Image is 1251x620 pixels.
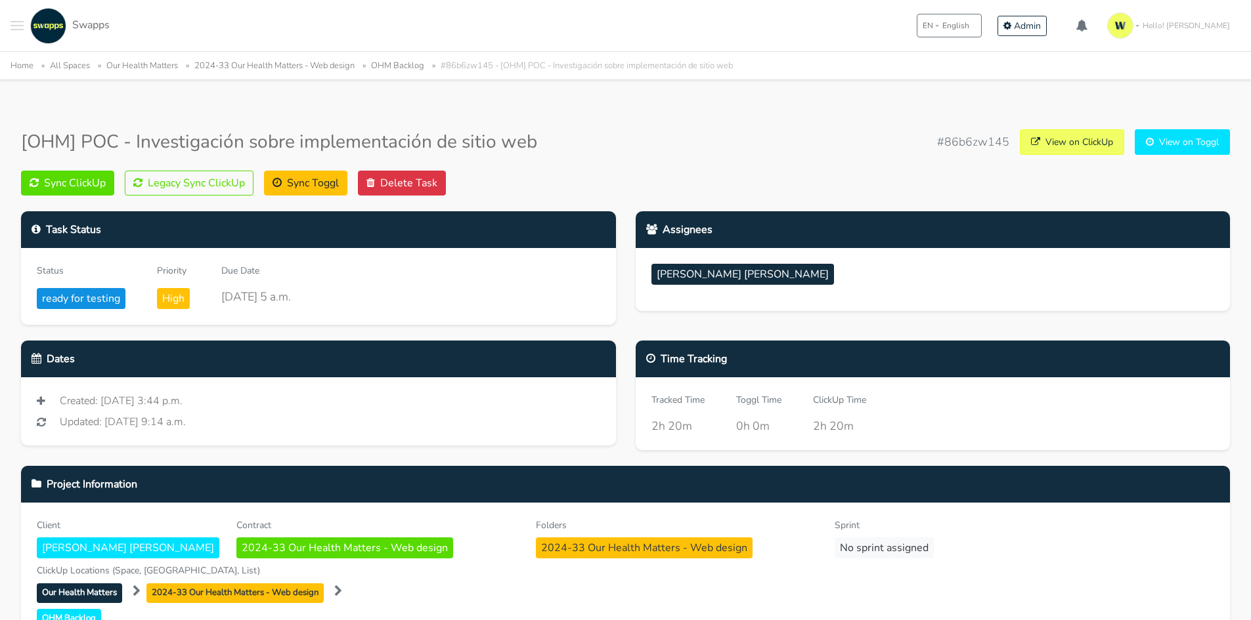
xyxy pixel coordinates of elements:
button: Sync Toggl [264,171,347,196]
a: Hello! [PERSON_NAME] [1102,7,1240,44]
span: Admin [1014,20,1041,32]
li: #86b6zw145 - [OHM] POC - Investigación sobre implementación de sitio web [427,58,733,73]
div: Assignees [636,211,1231,248]
a: 2024-33 Our Health Matters - Web design [236,539,458,555]
a: [PERSON_NAME] [PERSON_NAME] [37,539,225,555]
a: All Spaces [50,60,90,72]
button: Sync ClickUp [21,171,114,196]
span: Created: [DATE] 3:44 p.m. [60,393,183,409]
button: Toggle navigation menu [11,8,24,44]
span: Swapps [72,18,110,32]
img: swapps-linkedin-v2.jpg [30,8,66,44]
span: Our Health Matters [37,583,122,602]
div: 2h 20m [813,417,866,434]
span: 2024-33 Our Health Matters - Web design [536,537,753,558]
h3: [OHM] POC - Investigación sobre implementación de sitio web [21,131,537,154]
span: #86b6zw145 [937,133,1009,150]
span: ready for testing [37,288,125,309]
a: OHM Backlog [371,60,424,72]
div: Contract [236,518,516,532]
a: View on Toggl [1135,129,1230,155]
div: ClickUp Locations (Space, [GEOGRAPHIC_DATA], List) [37,564,416,577]
div: Status [37,264,125,278]
span: High [157,288,190,309]
div: Toggl Time [736,393,781,407]
div: Tracked Time [651,393,705,407]
div: Task Status [21,211,616,248]
span: [PERSON_NAME] [PERSON_NAME] [37,537,219,558]
button: Delete Task [358,171,446,196]
div: Dates [21,341,616,377]
a: 2024-33 Our Health Matters - Web design [536,539,758,555]
a: Our Health Matters [106,60,178,72]
a: Swapps [27,8,110,44]
div: Client [37,518,217,532]
div: 0h 0m [736,417,781,434]
button: ENEnglish [917,14,982,37]
img: isotipo-3-3e143c57.png [1107,12,1133,39]
a: [PERSON_NAME] [PERSON_NAME] [651,264,839,290]
a: Our Health Matters [37,583,130,599]
div: ClickUp Time [813,393,866,407]
button: Legacy Sync ClickUp [125,171,253,196]
a: Home [11,60,33,72]
div: 2h 20m [651,417,705,434]
span: English [942,20,969,31]
a: View on ClickUp [1020,129,1124,155]
div: Time Tracking [636,341,1231,377]
div: [DATE] 5 a.m. [221,288,291,305]
div: Due Date [221,264,291,278]
div: Priority [157,264,190,278]
span: [PERSON_NAME] [PERSON_NAME] [651,264,834,285]
span: No sprint assigned [835,537,934,558]
div: Folders [536,518,816,532]
span: Hello! [PERSON_NAME] [1143,20,1230,31]
a: 2024-33 Our Health Matters - Web design [194,60,355,72]
a: Admin [998,16,1047,36]
span: Updated: [DATE] 9:14 a.m. [60,414,186,430]
div: Sprint [835,518,1114,532]
a: 2024-33 Our Health Matters - Web design [146,583,332,599]
div: Project Information [21,466,1230,503]
span: 2024-33 Our Health Matters - Web design [146,583,324,602]
span: 2024-33 Our Health Matters - Web design [236,537,453,558]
